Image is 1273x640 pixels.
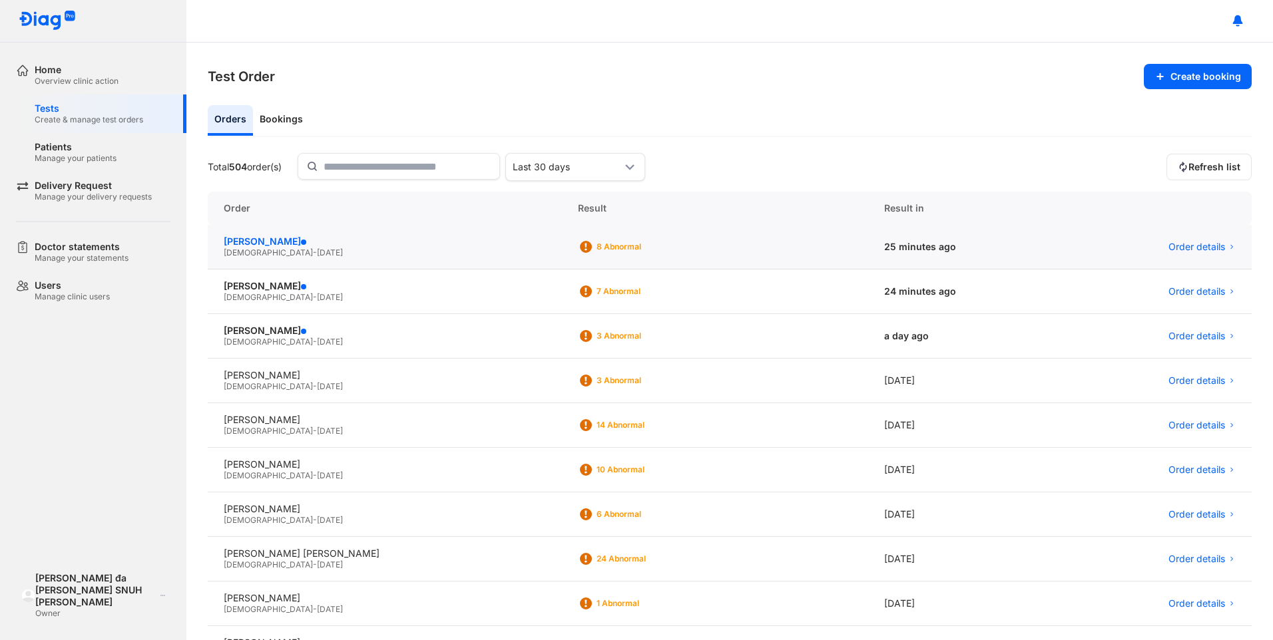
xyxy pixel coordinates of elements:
[868,403,1064,448] div: [DATE]
[1168,330,1225,342] span: Order details
[868,448,1064,492] div: [DATE]
[224,414,546,426] div: [PERSON_NAME]
[224,426,313,436] span: [DEMOGRAPHIC_DATA]
[1166,154,1252,180] button: Refresh list
[313,470,317,480] span: -
[224,592,546,604] div: [PERSON_NAME]
[229,161,247,172] span: 504
[317,337,343,347] span: [DATE]
[224,325,546,337] div: [PERSON_NAME]
[35,76,119,86] div: Overview clinic action
[208,192,562,225] div: Order
[224,280,546,292] div: [PERSON_NAME]
[868,359,1064,403] div: [DATE]
[868,314,1064,359] div: a day ago
[224,503,546,515] div: [PERSON_NAME]
[1188,161,1240,173] span: Refresh list
[317,604,343,614] span: [DATE]
[224,604,313,614] span: [DEMOGRAPHIC_DATA]
[224,236,546,247] div: [PERSON_NAME]
[317,515,343,525] span: [DATE]
[597,420,703,430] div: 14 Abnormal
[224,560,313,569] span: [DEMOGRAPHIC_DATA]
[313,292,317,302] span: -
[868,492,1064,537] div: [DATE]
[868,269,1064,314] div: 24 minutes ago
[1168,464,1225,476] span: Order details
[1168,597,1225,609] span: Order details
[253,105,310,136] div: Bookings
[224,515,313,525] span: [DEMOGRAPHIC_DATA]
[313,426,317,436] span: -
[35,180,152,192] div: Delivery Request
[224,381,313,391] span: [DEMOGRAPHIC_DATA]
[1168,553,1225,565] span: Order details
[597,241,703,252] div: 8 Abnormal
[597,509,703,520] div: 6 Abnormal
[1168,508,1225,520] span: Order details
[1144,64,1252,89] button: Create booking
[513,161,622,173] div: Last 30 days
[21,589,35,603] img: logo
[224,247,313,257] span: [DEMOGRAPHIC_DATA]
[35,114,143,125] div: Create & manage test orders
[317,560,343,569] span: [DATE]
[224,369,546,381] div: [PERSON_NAME]
[1168,241,1225,253] span: Order details
[562,192,868,225] div: Result
[597,464,703,475] div: 10 Abnormal
[868,192,1064,225] div: Result in
[208,67,275,86] h3: Test Order
[35,241,128,253] div: Doctor statements
[224,458,546,470] div: [PERSON_NAME]
[35,192,152,202] div: Manage your delivery requests
[317,470,343,480] span: [DATE]
[1168,419,1225,431] span: Order details
[313,247,317,257] span: -
[35,572,156,608] div: [PERSON_NAME] đa [PERSON_NAME] SNUH [PERSON_NAME]
[868,537,1064,581] div: [DATE]
[208,161,282,173] div: Total order(s)
[317,381,343,391] span: [DATE]
[313,381,317,391] span: -
[35,608,156,619] div: Owner
[868,581,1064,626] div: [DATE]
[35,153,117,164] div: Manage your patients
[1168,285,1225,297] span: Order details
[313,515,317,525] span: -
[35,64,119,76] div: Home
[868,225,1064,269] div: 25 minutes ago
[35,141,117,153] div: Patients
[313,560,317,569] span: -
[1168,375,1225,387] span: Order details
[597,375,703,386] div: 3 Abnormal
[224,548,546,560] div: [PERSON_NAME] [PERSON_NAME]
[35,253,128,263] div: Manage your statements
[317,247,343,257] span: [DATE]
[597,286,703,297] div: 7 Abnormal
[35,279,110,291] div: Users
[317,426,343,436] span: [DATE]
[313,337,317,347] span: -
[208,105,253,136] div: Orders
[35,102,143,114] div: Tests
[597,554,703,564] div: 24 Abnormal
[224,470,313,480] span: [DEMOGRAPHIC_DATA]
[317,292,343,302] span: [DATE]
[19,11,76,31] img: logo
[35,291,110,302] div: Manage clinic users
[597,331,703,341] div: 3 Abnormal
[224,292,313,302] span: [DEMOGRAPHIC_DATA]
[313,604,317,614] span: -
[597,598,703,609] div: 1 Abnormal
[224,337,313,347] span: [DEMOGRAPHIC_DATA]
